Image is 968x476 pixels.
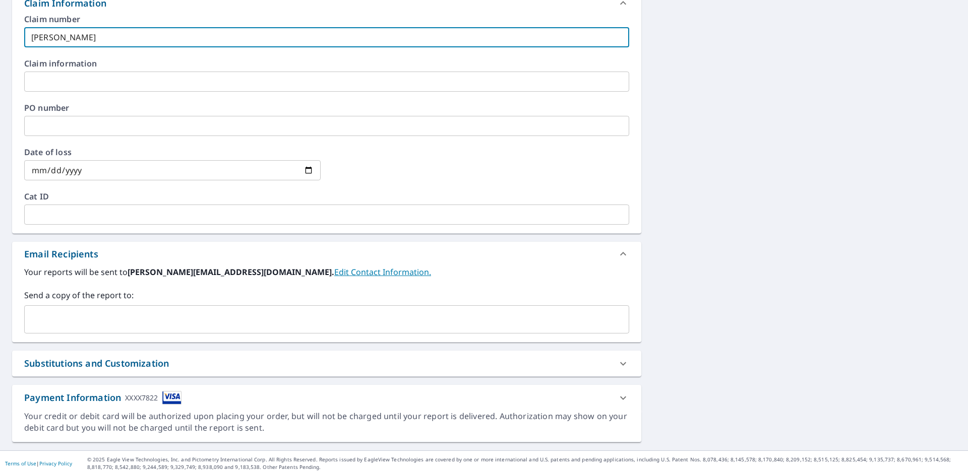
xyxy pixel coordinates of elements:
[334,266,431,278] a: EditContactInfo
[12,242,641,266] div: Email Recipients
[24,411,629,434] div: Your credit or debit card will be authorized upon placing your order, but will not be charged unt...
[87,456,963,471] p: © 2025 Eagle View Technologies, Inc. and Pictometry International Corp. All Rights Reserved. Repo...
[24,148,321,156] label: Date of loss
[128,266,334,278] b: [PERSON_NAME][EMAIL_ADDRESS][DOMAIN_NAME].
[125,391,158,404] div: XXXX7822
[12,385,641,411] div: Payment InformationXXXX7822cardImage
[24,391,181,404] div: Payment Information
[24,104,629,112] label: PO number
[5,460,72,466] p: |
[5,460,36,467] a: Terms of Use
[24,59,629,67] label: Claim information
[24,266,629,278] label: Your reports will be sent to
[162,391,181,404] img: cardImage
[24,247,98,261] div: Email Recipients
[24,15,629,23] label: Claim number
[24,289,629,301] label: Send a copy of the report to:
[12,351,641,376] div: Substitutions and Customization
[24,357,169,370] div: Substitutions and Customization
[24,192,629,200] label: Cat ID
[39,460,72,467] a: Privacy Policy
